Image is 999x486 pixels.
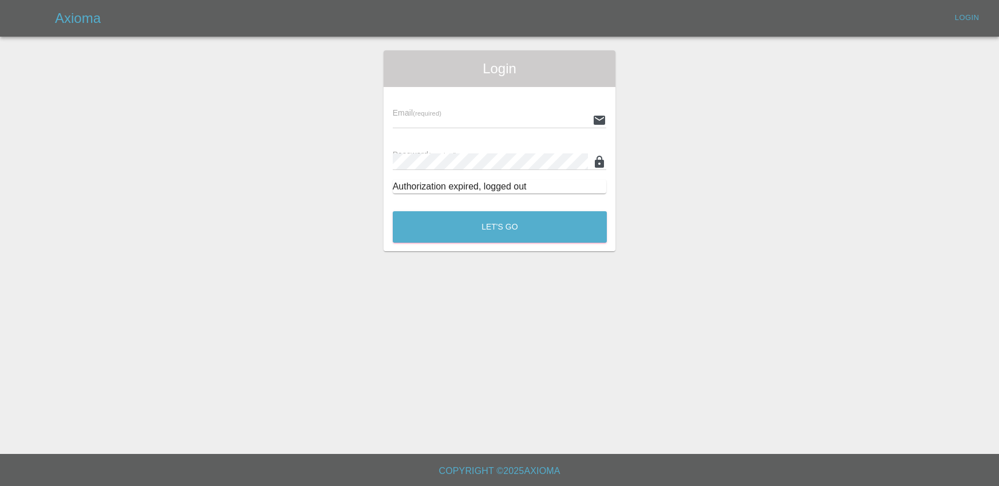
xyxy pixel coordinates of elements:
h5: Axioma [55,9,101,27]
div: Authorization expired, logged out [393,180,607,193]
span: Password [393,150,457,159]
span: Login [393,60,607,78]
button: Let's Go [393,211,607,243]
small: (required) [428,152,457,159]
span: Email [393,108,441,117]
h6: Copyright © 2025 Axioma [9,463,990,479]
a: Login [949,9,985,27]
small: (required) [413,110,441,117]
